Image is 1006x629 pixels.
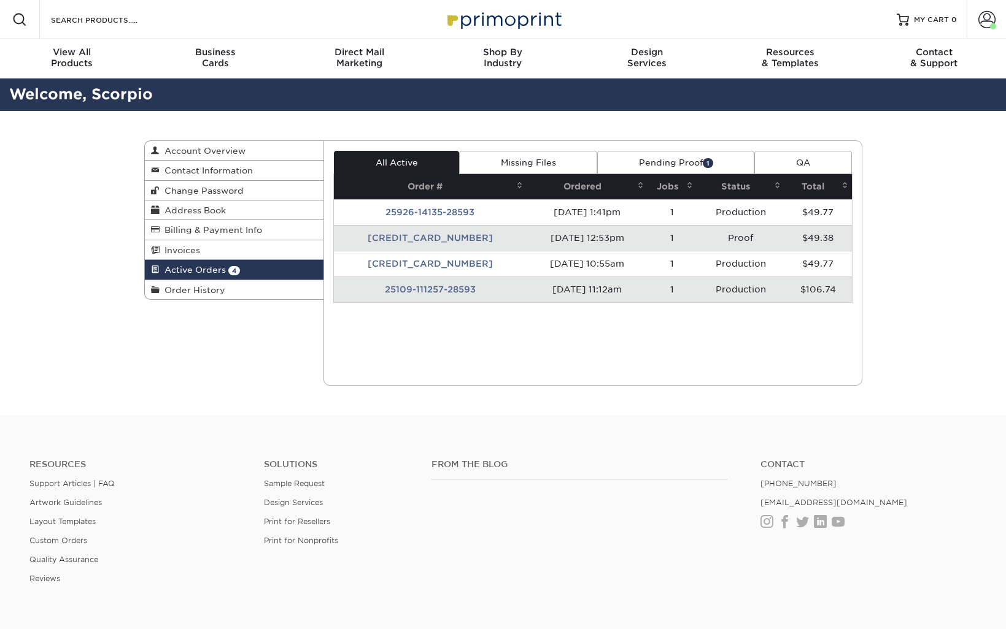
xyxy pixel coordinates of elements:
h4: From the Blog [431,459,727,470]
div: Industry [431,47,575,69]
a: Print for Resellers [264,517,330,526]
span: 4 [228,266,240,275]
span: 1 [703,158,713,167]
h4: Resources [29,459,246,470]
a: Artwork Guidelines [29,498,102,507]
th: Order # [334,174,527,199]
a: Account Overview [145,141,324,161]
span: Billing & Payment Info [160,225,262,235]
td: [CREDIT_CARD_NUMBER] [334,251,527,276]
a: Change Password [145,181,324,200]
td: [DATE] 12:53pm [527,225,648,251]
a: Sample Request [264,479,325,488]
span: Account Overview [160,146,246,156]
span: Invoices [160,245,200,255]
a: Reviews [29,574,60,583]
a: DesignServices [575,39,719,78]
a: Missing Files [459,151,597,174]
td: [DATE] 11:12am [527,276,648,302]
span: Change Password [160,186,244,196]
td: 1 [648,276,697,302]
td: 25109-111257-28593 [334,276,527,302]
th: Status [697,174,784,199]
span: Resources [719,47,862,58]
td: Proof [697,225,784,251]
span: Active Orders [160,265,226,275]
span: Contact [862,47,1006,58]
a: Design Services [264,498,323,507]
a: BusinessCards [144,39,287,78]
span: Shop By [431,47,575,58]
input: SEARCH PRODUCTS..... [50,12,169,27]
span: Business [144,47,287,58]
a: Pending Proof1 [597,151,754,174]
a: Custom Orders [29,536,87,545]
th: Jobs [648,174,697,199]
span: Address Book [160,205,226,215]
a: Invoices [145,240,324,260]
h4: Solutions [264,459,413,470]
a: [EMAIL_ADDRESS][DOMAIN_NAME] [760,498,907,507]
span: Order History [160,285,225,295]
a: Address Book [145,200,324,220]
th: Total [784,174,851,199]
td: $49.77 [784,199,851,225]
a: Layout Templates [29,517,96,526]
span: Design [575,47,719,58]
a: Print for Nonprofits [264,536,338,545]
a: Support Articles | FAQ [29,479,115,488]
a: Order History [145,280,324,299]
span: 0 [951,15,957,24]
td: Production [697,251,784,276]
a: All Active [334,151,459,174]
td: $106.74 [784,276,851,302]
a: Direct MailMarketing [287,39,431,78]
td: 25926-14135-28593 [334,199,527,225]
td: [DATE] 10:55am [527,251,648,276]
a: Shop ByIndustry [431,39,575,78]
td: 1 [648,251,697,276]
img: Primoprint [442,6,565,32]
a: Billing & Payment Info [145,220,324,240]
td: $49.38 [784,225,851,251]
div: Cards [144,47,287,69]
a: Resources& Templates [719,39,862,78]
div: Marketing [287,47,431,69]
td: [CREDIT_CARD_NUMBER] [334,225,527,251]
a: QA [754,151,851,174]
a: Quality Assurance [29,555,98,564]
span: MY CART [914,15,949,25]
span: Contact Information [160,166,253,175]
div: & Support [862,47,1006,69]
td: 1 [648,199,697,225]
div: Services [575,47,719,69]
a: Contact [760,459,977,470]
td: Production [697,276,784,302]
div: & Templates [719,47,862,69]
a: Active Orders 4 [145,260,324,280]
th: Ordered [527,174,648,199]
a: Contact Information [145,161,324,180]
span: Direct Mail [287,47,431,58]
td: 1 [648,225,697,251]
td: Production [697,199,784,225]
td: $49.77 [784,251,851,276]
a: [PHONE_NUMBER] [760,479,837,488]
a: Contact& Support [862,39,1006,78]
td: [DATE] 1:41pm [527,199,648,225]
